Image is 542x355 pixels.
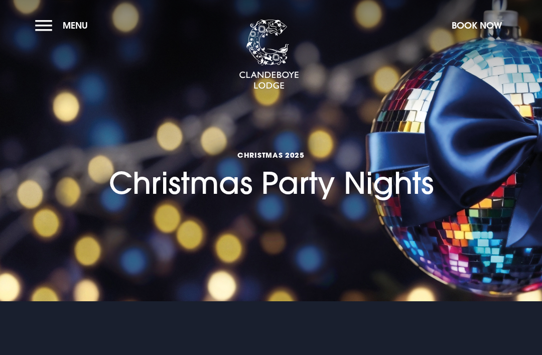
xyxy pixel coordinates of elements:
h1: Christmas Party Nights [109,105,434,200]
button: Menu [35,15,93,36]
span: Christmas 2025 [109,150,434,160]
button: Book Now [447,15,507,36]
img: Clandeboye Lodge [239,20,299,90]
span: Menu [63,20,88,31]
